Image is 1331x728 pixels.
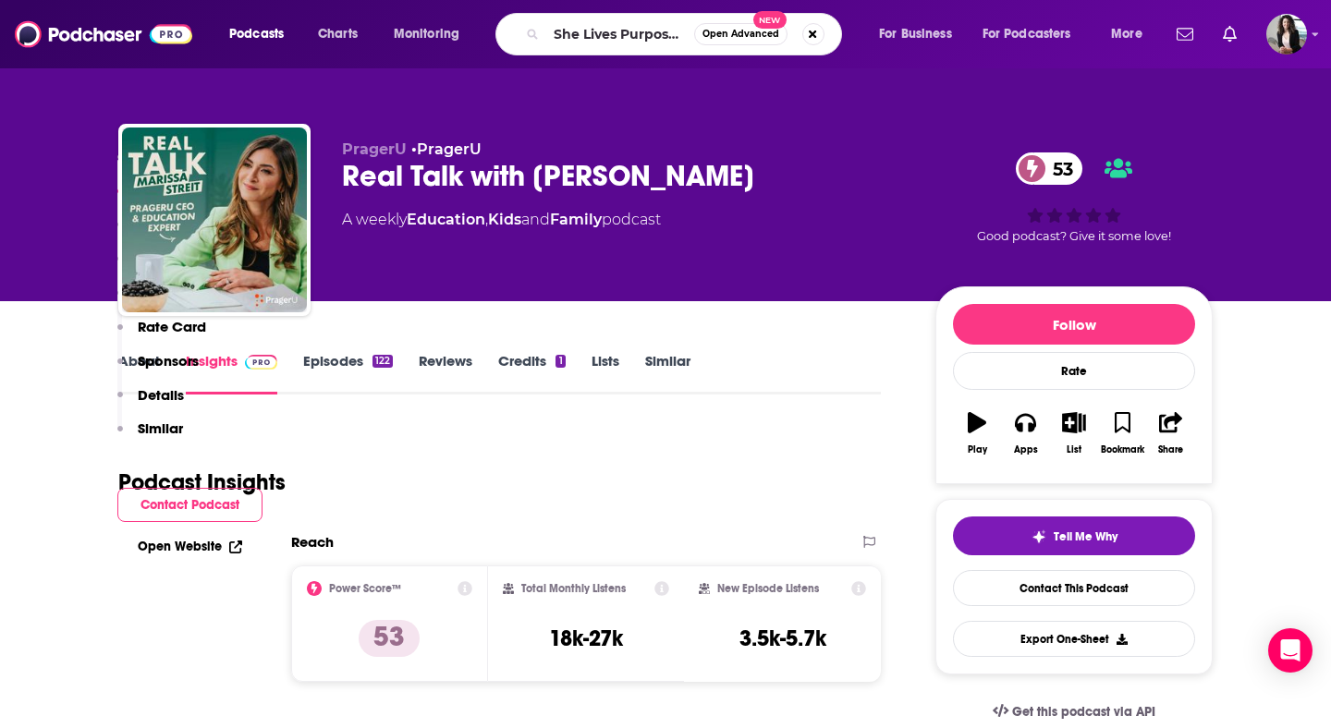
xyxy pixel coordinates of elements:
div: 53Good podcast? Give it some love! [935,140,1213,255]
button: Follow [953,304,1195,345]
div: Share [1158,444,1183,455]
img: User Profile [1266,14,1307,55]
div: List [1067,444,1081,455]
a: Reviews [419,352,472,394]
a: Similar [645,352,690,394]
button: Play [953,400,1001,467]
input: Search podcasts, credits, & more... [546,19,694,49]
a: Kids [488,211,521,228]
h2: Power Score™ [329,582,401,595]
button: Sponsors [117,352,199,386]
div: Bookmark [1101,444,1144,455]
span: Monitoring [394,21,459,47]
span: Open Advanced [702,30,779,39]
a: PragerU [417,140,482,158]
button: tell me why sparkleTell Me Why [953,516,1195,555]
div: Apps [1014,444,1038,455]
button: open menu [866,19,975,49]
a: 53 [1016,152,1082,185]
button: open menu [971,19,1098,49]
span: 53 [1034,152,1082,185]
h3: 18k-27k [549,625,623,652]
span: Logged in as ElizabethCole [1266,14,1307,55]
button: Open AdvancedNew [694,23,788,45]
span: , [485,211,488,228]
p: Similar [138,419,183,437]
h2: Reach [291,533,334,551]
span: • [411,140,482,158]
h3: 3.5k-5.7k [739,625,826,652]
div: Rate [953,352,1195,390]
div: Search podcasts, credits, & more... [513,13,860,55]
h2: Total Monthly Listens [521,582,626,595]
p: Sponsors [138,352,199,370]
button: Details [117,386,184,420]
button: open menu [216,19,308,49]
div: 1 [556,355,565,368]
a: Education [407,211,485,228]
span: Podcasts [229,21,284,47]
span: New [753,11,787,29]
div: Play [968,444,987,455]
h2: New Episode Listens [717,582,819,595]
a: Episodes122 [303,352,393,394]
a: Contact This Podcast [953,570,1195,606]
a: Open Website [138,539,242,554]
div: 122 [372,355,393,368]
a: Show notifications dropdown [1169,18,1201,50]
a: Show notifications dropdown [1215,18,1244,50]
p: Details [138,386,184,404]
button: Share [1147,400,1195,467]
button: Apps [1001,400,1049,467]
span: Good podcast? Give it some love! [977,229,1171,243]
button: Similar [117,419,183,454]
button: open menu [381,19,483,49]
span: For Business [879,21,952,47]
a: Lists [592,352,619,394]
span: Tell Me Why [1054,529,1117,544]
span: For Podcasters [983,21,1071,47]
img: Real Talk with Marissa Streit [122,127,307,312]
button: Show profile menu [1266,14,1307,55]
span: Charts [318,21,358,47]
a: Credits1 [498,352,565,394]
button: Contact Podcast [117,488,263,522]
button: open menu [1098,19,1166,49]
button: Export One-Sheet [953,621,1195,657]
span: PragerU [342,140,407,158]
button: List [1050,400,1098,467]
p: 53 [359,620,420,657]
span: and [521,211,550,228]
img: Podchaser - Follow, Share and Rate Podcasts [15,17,192,52]
span: Get this podcast via API [1012,704,1155,720]
a: Family [550,211,602,228]
button: Bookmark [1098,400,1146,467]
div: A weekly podcast [342,209,661,231]
span: More [1111,21,1142,47]
div: Open Intercom Messenger [1268,628,1313,673]
img: tell me why sparkle [1032,529,1046,544]
a: Charts [306,19,369,49]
